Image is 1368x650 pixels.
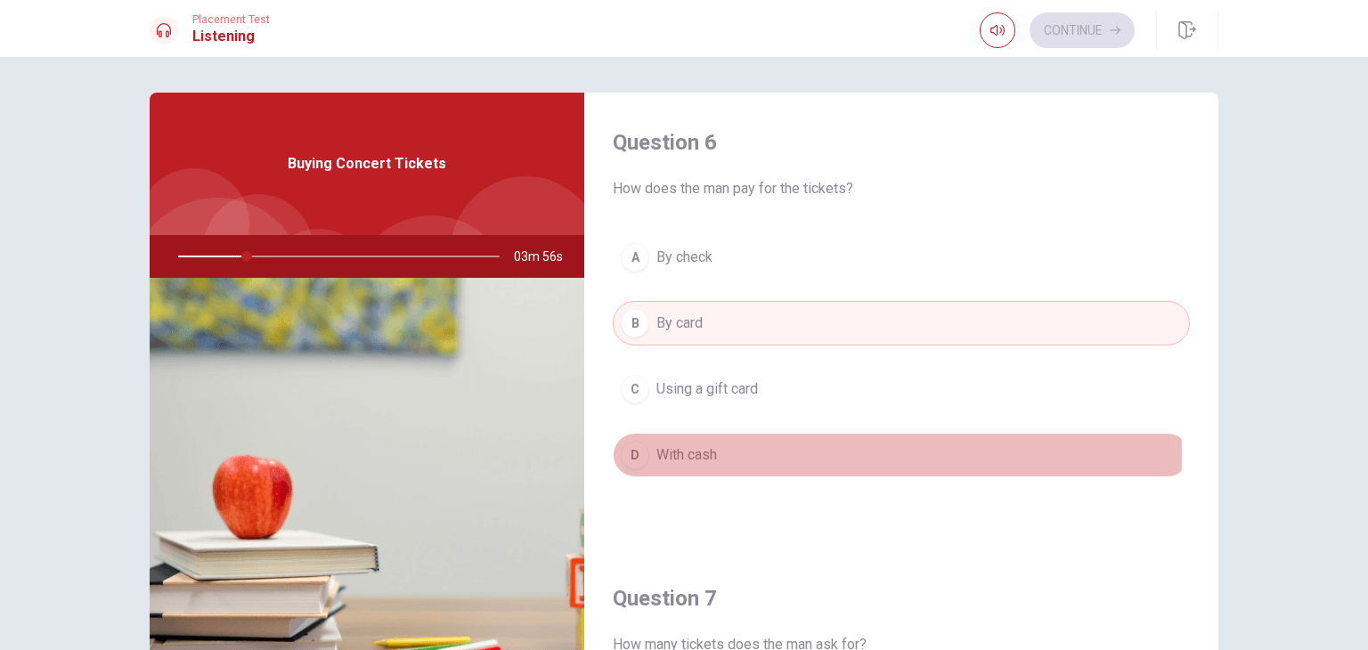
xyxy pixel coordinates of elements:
[621,441,649,469] div: D
[613,178,1190,199] span: How does the man pay for the tickets?
[656,378,758,400] span: Using a gift card
[613,301,1190,345] button: BBy card
[621,375,649,403] div: C
[656,313,703,334] span: By card
[621,309,649,337] div: B
[192,26,270,47] h1: Listening
[514,235,577,278] span: 03m 56s
[621,243,649,272] div: A
[656,444,717,466] span: With cash
[656,247,712,268] span: By check
[613,367,1190,411] button: CUsing a gift card
[613,235,1190,280] button: ABy check
[613,584,1190,613] h4: Question 7
[613,433,1190,477] button: DWith cash
[288,153,446,175] span: Buying Concert Tickets
[613,128,1190,157] h4: Question 6
[192,13,270,26] span: Placement Test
